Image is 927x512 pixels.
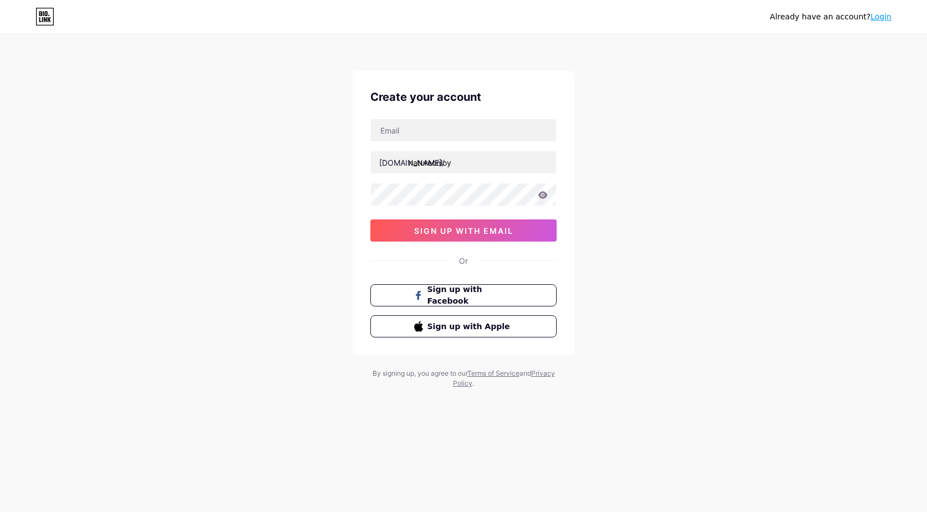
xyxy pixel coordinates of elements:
input: username [371,151,556,173]
span: Sign up with Facebook [427,284,513,307]
div: [DOMAIN_NAME]/ [379,157,445,168]
a: Login [870,12,892,21]
button: Sign up with Facebook [370,284,557,306]
button: Sign up with Apple [370,315,557,337]
div: Or [459,255,468,267]
span: Sign up with Apple [427,321,513,332]
div: By signing up, you agree to our and . [369,368,558,388]
div: Create your account [370,89,557,105]
input: Email [371,119,556,141]
a: Terms of Service [467,369,519,377]
div: Already have an account? [770,11,892,23]
span: sign up with email [414,226,513,235]
button: sign up with email [370,219,557,242]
